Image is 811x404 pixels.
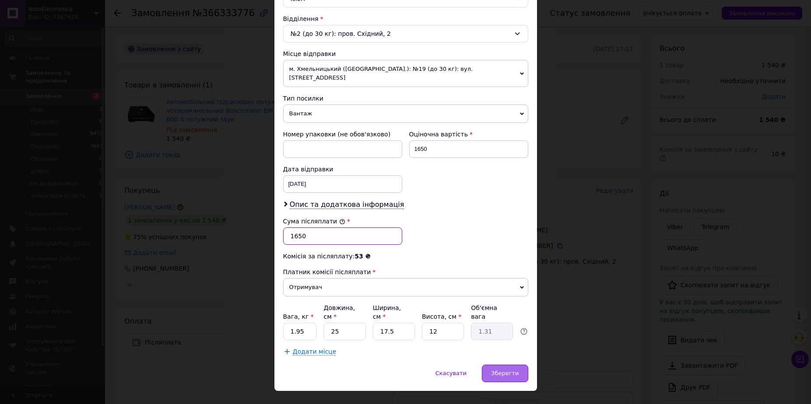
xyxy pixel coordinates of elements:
[323,304,355,320] label: Довжина, см
[471,303,513,321] div: Об'ємна вага
[283,130,402,139] div: Номер упаковки (не обов'язково)
[283,95,323,102] span: Тип посилки
[293,348,337,355] span: Додати місце
[355,253,370,260] span: 53 ₴
[283,218,345,225] label: Сума післяплати
[283,313,314,320] label: Вага, кг
[373,304,401,320] label: Ширина, см
[409,130,528,139] div: Оціночна вартість
[422,313,461,320] label: Висота, см
[283,104,528,123] span: Вантаж
[283,14,528,23] div: Відділення
[283,252,528,261] div: Комісія за післяплату:
[283,165,402,174] div: Дата відправки
[283,268,371,275] span: Платник комісії післяплати
[283,60,528,87] span: м. Хмельницький ([GEOGRAPHIC_DATA].): №19 (до 30 кг): вул. [STREET_ADDRESS]
[283,25,528,42] div: №2 (до 30 кг): пров. Східний, 2
[435,370,467,376] span: Скасувати
[491,370,519,376] span: Зберегти
[283,278,528,296] span: Отримувач
[290,200,404,209] span: Опис та додаткова інформація
[283,50,336,57] span: Місце відправки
